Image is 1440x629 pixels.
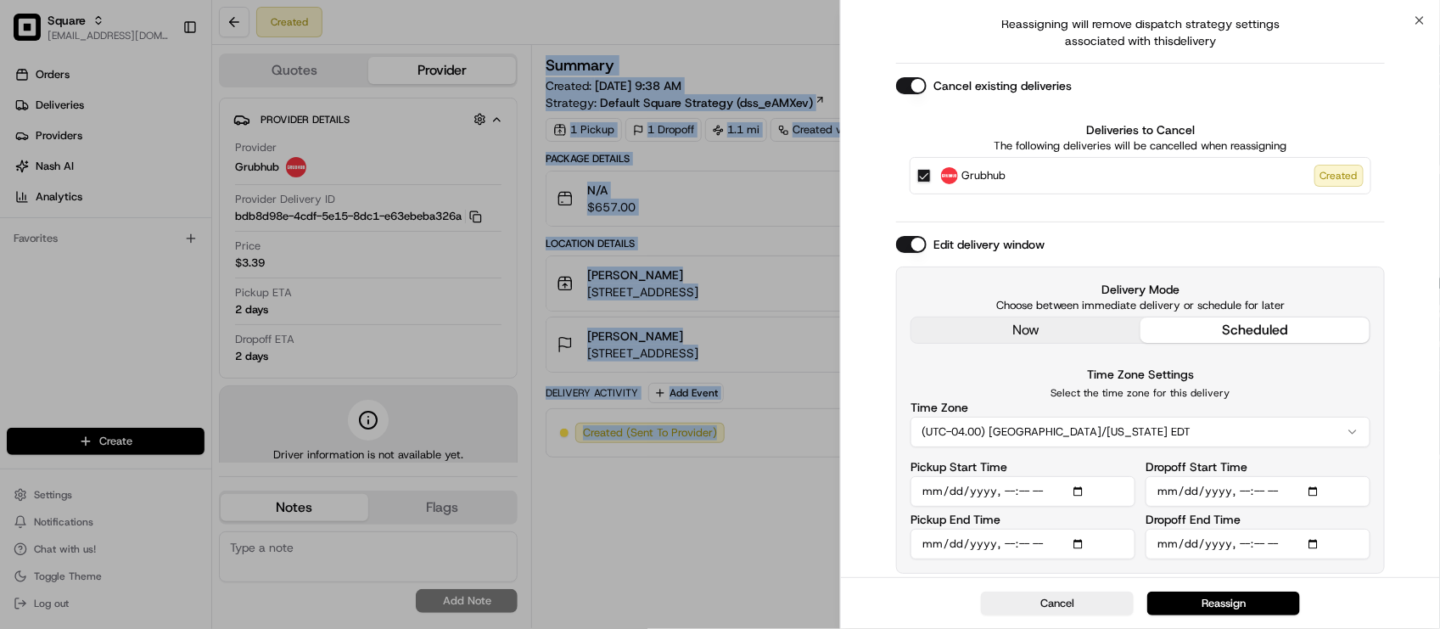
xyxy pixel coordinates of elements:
div: 💻 [143,248,157,261]
span: API Documentation [160,246,272,263]
p: Welcome 👋 [17,68,309,95]
p: Select the time zone for this delivery [911,386,1370,400]
span: Knowledge Base [34,246,130,263]
button: Reassign [1147,592,1300,615]
img: 1736555255976-a54dd68f-1ca7-489b-9aae-adbdc363a1c4 [17,162,48,193]
label: Deliveries to Cancel [910,121,1371,138]
button: Start new chat [289,167,309,188]
a: 💻API Documentation [137,239,279,270]
div: Start new chat [58,162,278,179]
p: The following deliveries will be cancelled when reassigning [910,138,1371,154]
span: Reassigning will remove dispatch strategy settings associated with this delivery [978,15,1303,49]
a: Powered byPylon [120,287,205,300]
p: Choose between immediate delivery or schedule for later [911,298,1370,313]
div: We're available if you need us! [58,179,215,193]
label: Dropoff End Time [1146,514,1241,525]
span: Grubhub [961,167,1006,184]
img: Nash [17,17,51,51]
label: Time Zone [911,402,968,413]
button: now [911,317,1140,343]
label: Pickup End Time [911,514,1000,525]
span: Pylon [169,288,205,300]
button: scheduled [1140,317,1370,343]
label: Pickup Start Time [911,461,1007,473]
div: 📗 [17,248,31,261]
a: 📗Knowledge Base [10,239,137,270]
label: Cancel existing deliveries [933,77,1072,94]
label: Edit delivery window [933,236,1045,253]
img: Grubhub [941,167,958,184]
label: Delivery Mode [911,281,1370,298]
label: Time Zone Settings [1087,367,1194,382]
input: Clear [44,110,280,127]
label: Dropoff Start Time [1146,461,1247,473]
button: Cancel [981,592,1134,615]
